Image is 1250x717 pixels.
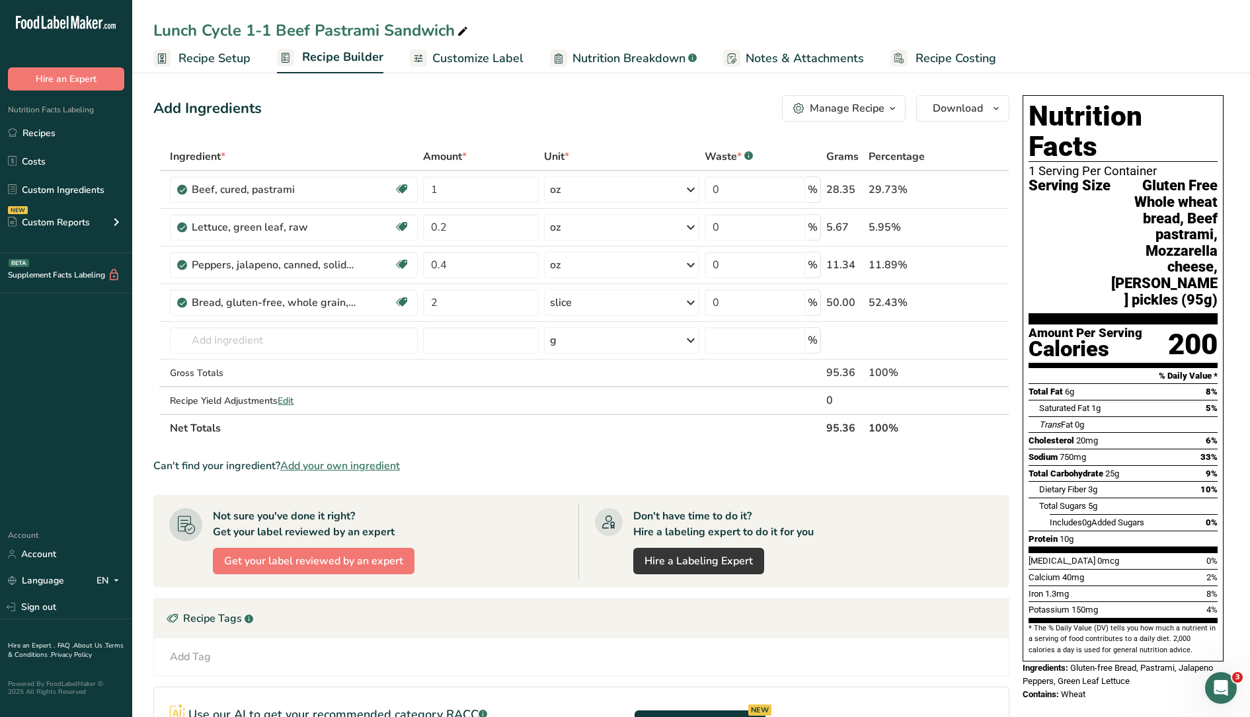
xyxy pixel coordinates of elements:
[866,414,949,441] th: 100%
[1029,368,1218,384] section: % Daily Value *
[869,295,947,311] div: 52.43%
[633,508,814,540] div: Don't have time to do it? Hire a labeling expert to do it for you
[916,95,1009,122] button: Download
[192,295,357,311] div: Bread, gluten-free, whole grain, made with tapioca starch and brown rice flour
[432,50,524,67] span: Customize Label
[170,649,211,665] div: Add Tag
[1029,469,1103,478] span: Total Carbohydrate
[869,182,947,198] div: 29.73%
[1029,340,1142,359] div: Calories
[1029,452,1058,462] span: Sodium
[869,257,947,273] div: 11.89%
[224,553,403,569] span: Get your label reviewed by an expert
[869,365,947,381] div: 100%
[1205,672,1237,704] iframe: Intercom live chat
[1029,556,1095,566] span: [MEDICAL_DATA]
[1097,556,1119,566] span: 0mcg
[826,182,863,198] div: 28.35
[933,100,983,116] span: Download
[869,219,947,235] div: 5.95%
[723,44,864,73] a: Notes & Attachments
[550,332,557,348] div: g
[1088,501,1097,511] span: 5g
[544,149,569,165] span: Unit
[1062,572,1084,582] span: 40mg
[170,327,418,354] input: Add Ingredient
[633,548,764,574] a: Hire a Labeling Expert
[1029,387,1063,396] span: Total Fat
[1029,605,1070,615] span: Potassium
[1206,605,1218,615] span: 4%
[1039,420,1061,430] i: Trans
[8,206,28,214] div: NEW
[213,508,395,540] div: Not sure you've done it right? Get your label reviewed by an expert
[153,98,262,120] div: Add Ingredients
[1076,435,1098,445] span: 20mg
[810,100,884,116] div: Manage Recipe
[153,19,471,42] div: Lunch Cycle 1-1 Beef Pastrami Sandwich
[572,50,685,67] span: Nutrition Breakdown
[1029,101,1218,162] h1: Nutrition Facts
[782,95,906,122] button: Manage Recipe
[1039,484,1086,494] span: Dietary Fiber
[826,365,863,381] div: 95.36
[1039,403,1089,413] span: Saturated Fat
[73,641,105,650] a: About Us .
[170,149,225,165] span: Ingredient
[1088,484,1097,494] span: 3g
[153,44,251,73] a: Recipe Setup
[170,394,418,408] div: Recipe Yield Adjustments
[550,219,561,235] div: oz
[8,215,90,229] div: Custom Reports
[97,573,124,589] div: EN
[550,44,697,73] a: Nutrition Breakdown
[278,395,293,407] span: Edit
[8,641,124,660] a: Terms & Conditions .
[58,641,73,650] a: FAQ .
[1232,672,1243,683] span: 3
[8,569,64,592] a: Language
[1168,327,1218,362] div: 200
[1029,435,1074,445] span: Cholesterol
[1111,178,1218,308] span: Gluten Free Whole wheat bread, Beef pastrami, Mozzarella cheese, [PERSON_NAME] pickles (95g)
[1023,663,1213,686] span: Gluten-free Bread, Pastrami, Jalapeno Peppers, Green Leaf Lettuce
[1029,534,1058,544] span: Protein
[826,257,863,273] div: 11.34
[1206,469,1218,478] span: 9%
[1060,452,1086,462] span: 750mg
[826,149,859,165] span: Grams
[824,414,866,441] th: 95.36
[1072,605,1098,615] span: 150mg
[170,366,418,380] div: Gross Totals
[1206,387,1218,396] span: 8%
[705,149,753,165] div: Waste
[8,641,55,650] a: Hire an Expert .
[1206,517,1218,527] span: 0%
[1023,663,1068,673] span: Ingredients:
[869,149,925,165] span: Percentage
[192,182,357,198] div: Beef, cured, pastrami
[1060,534,1074,544] span: 10g
[1200,452,1218,462] span: 33%
[277,42,383,74] a: Recipe Builder
[192,257,357,273] div: Peppers, jalapeno, canned, solids and liquids
[1045,589,1069,599] span: 1.3mg
[1206,572,1218,582] span: 2%
[51,650,92,660] a: Privacy Policy
[1200,484,1218,494] span: 10%
[153,458,1009,474] div: Can't find your ingredient?
[890,44,996,73] a: Recipe Costing
[1029,623,1218,656] section: * The % Daily Value (DV) tells you how much a nutrient in a serving of food contributes to a dail...
[746,50,864,67] span: Notes & Attachments
[1091,403,1101,413] span: 1g
[280,458,400,474] span: Add your own ingredient
[1029,165,1218,178] div: 1 Serving Per Container
[302,48,383,66] span: Recipe Builder
[748,704,771,716] div: NEW
[1029,327,1142,340] div: Amount Per Serving
[826,295,863,311] div: 50.00
[1075,420,1084,430] span: 0g
[1105,469,1119,478] span: 25g
[550,295,572,311] div: slice
[423,149,467,165] span: Amount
